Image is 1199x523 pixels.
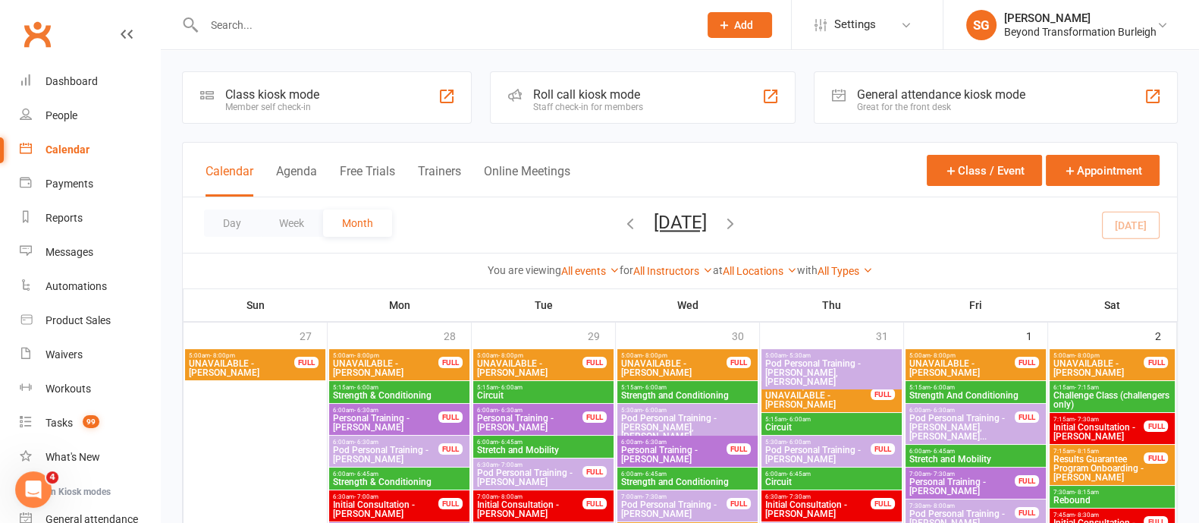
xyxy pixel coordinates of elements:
[1075,384,1099,391] span: - 7:15am
[476,352,583,359] span: 5:00am
[633,265,713,277] a: All Instructors
[18,15,56,53] a: Clubworx
[616,289,760,321] th: Wed
[498,439,523,446] span: - 6:45am
[1053,489,1172,496] span: 7:30am
[476,493,583,500] span: 7:00am
[498,352,523,359] span: - 8:00pm
[642,471,667,477] span: - 6:45am
[20,440,160,474] a: What's New
[332,359,439,377] span: UNAVAILABLE - [PERSON_NAME]
[620,407,755,414] span: 5:30am
[260,210,323,237] button: Week
[498,407,523,414] span: - 6:30am
[46,212,83,224] div: Reports
[46,417,73,429] div: Tasks
[20,269,160,304] a: Automations
[620,264,633,276] strong: for
[46,143,89,156] div: Calendar
[931,503,955,509] span: - 8:00am
[909,359,1015,377] span: UNAVAILABLE - [PERSON_NAME]
[1144,357,1168,368] div: FULL
[708,12,772,38] button: Add
[931,471,955,477] span: - 7:30am
[20,235,160,269] a: Messages
[354,352,379,359] span: - 8:00pm
[620,391,755,400] span: Strength and Conditioning
[276,164,317,197] button: Agenda
[20,338,160,372] a: Waivers
[438,443,463,455] div: FULL
[764,359,899,386] span: Pod Personal Training - [PERSON_NAME], [PERSON_NAME]
[620,359,727,377] span: UNAVAILABLE - [PERSON_NAME]
[1015,357,1039,368] div: FULL
[46,348,83,361] div: Waivers
[1053,512,1145,518] span: 7:45am
[931,448,955,455] span: - 6:45am
[20,201,160,235] a: Reports
[533,87,643,102] div: Roll call kiosk mode
[909,448,1043,455] span: 6:00am
[46,246,93,258] div: Messages
[204,210,260,237] button: Day
[332,414,439,432] span: Personal Training - [PERSON_NAME]
[476,414,583,432] span: Personal Training - [PERSON_NAME]
[1026,323,1047,348] div: 1
[83,415,99,428] span: 99
[1075,352,1100,359] span: - 8:00pm
[764,416,899,423] span: 5:15am
[438,498,463,509] div: FULL
[1075,512,1099,518] span: - 8:30am
[727,498,751,509] div: FULL
[642,384,667,391] span: - 6:00am
[764,423,899,432] span: Circuit
[909,477,1015,496] span: Personal Training - [PERSON_NAME]
[642,352,667,359] span: - 8:00pm
[857,87,1025,102] div: General attendance kiosk mode
[1053,448,1145,455] span: 7:15am
[642,439,667,446] span: - 6:30am
[909,455,1043,464] span: Stretch and Mobility
[931,352,956,359] span: - 8:00pm
[476,391,610,400] span: Circuit
[582,411,607,423] div: FULL
[764,493,871,500] span: 6:30am
[931,407,955,414] span: - 6:30am
[620,352,727,359] span: 5:00am
[764,439,871,446] span: 5:30am
[620,471,755,477] span: 6:00am
[620,493,727,500] span: 7:00am
[582,498,607,509] div: FULL
[46,109,77,121] div: People
[20,167,160,201] a: Payments
[46,75,98,87] div: Dashboard
[931,384,955,391] span: - 6:00am
[1144,452,1168,464] div: FULL
[871,498,895,509] div: FULL
[909,384,1043,391] span: 5:15am
[620,414,755,441] span: Pod Personal Training - [PERSON_NAME], [PERSON_NAME]
[498,462,523,468] span: - 7:00am
[438,411,463,423] div: FULL
[1004,11,1157,25] div: [PERSON_NAME]
[498,384,523,391] span: - 6:00am
[764,477,899,487] span: Circuit
[723,265,797,277] a: All Locations
[786,471,811,477] span: - 6:45am
[1015,411,1039,423] div: FULL
[20,304,160,338] a: Product Sales
[620,500,727,518] span: Pod Personal Training - [PERSON_NAME]
[1015,475,1039,487] div: FULL
[588,323,615,348] div: 29
[332,439,439,446] span: 6:00am
[797,264,818,276] strong: with
[909,414,1015,441] span: Pod Personal Training - [PERSON_NAME], [PERSON_NAME]...
[498,493,523,500] span: - 8:00am
[332,407,439,414] span: 6:00am
[332,391,466,400] span: Strength & Conditioning
[225,87,319,102] div: Class kiosk mode
[764,352,899,359] span: 5:00am
[818,265,873,277] a: All Types
[188,359,295,377] span: UNAVAILABLE - [PERSON_NAME]
[472,289,616,321] th: Tue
